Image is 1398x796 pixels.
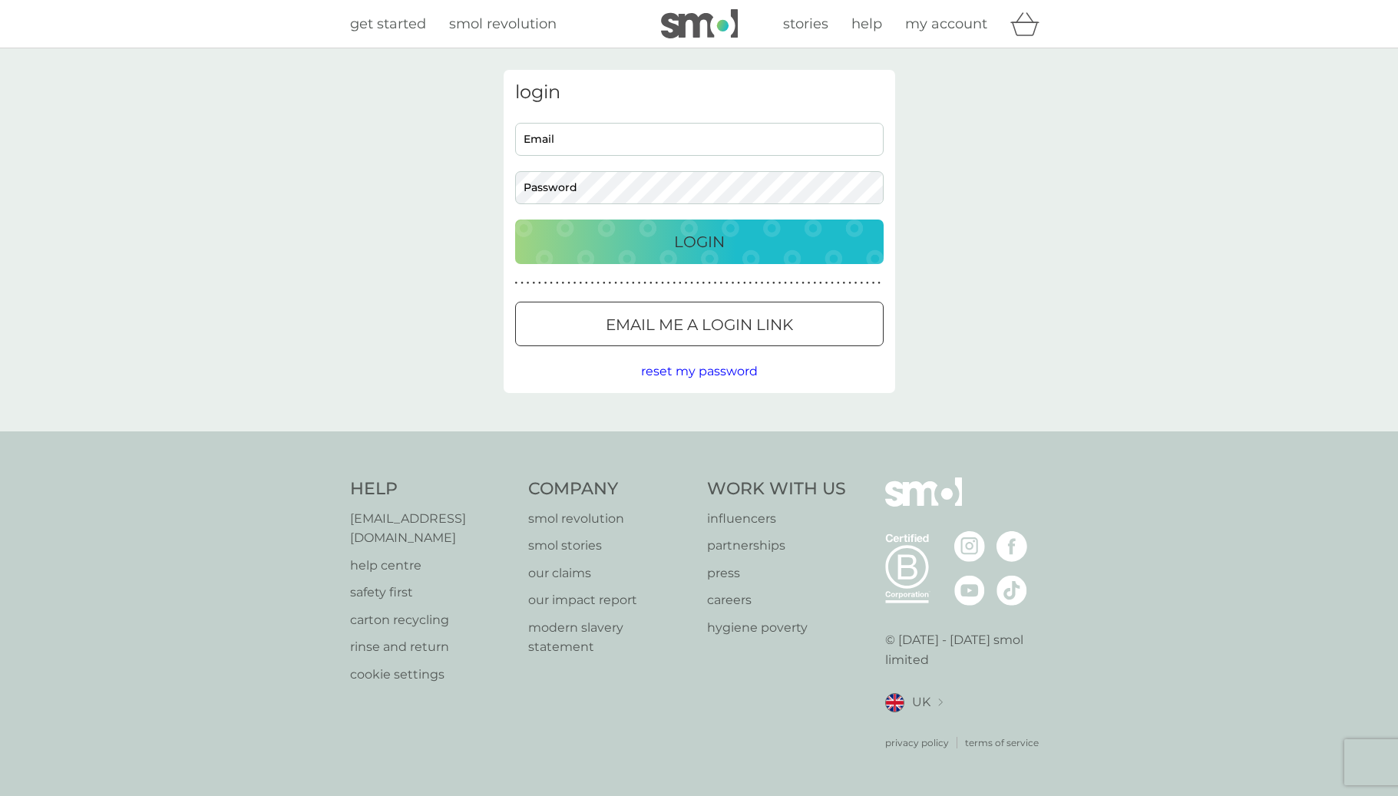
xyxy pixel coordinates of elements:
img: visit the smol Youtube page [954,575,985,606]
a: [EMAIL_ADDRESS][DOMAIN_NAME] [350,509,514,548]
p: ● [702,279,706,287]
a: modern slavery statement [528,618,692,657]
p: ● [667,279,670,287]
p: ● [732,279,735,287]
p: ● [837,279,840,287]
a: terms of service [965,735,1039,750]
p: ● [626,279,629,287]
p: ● [521,279,524,287]
a: my account [905,13,987,35]
button: reset my password [641,362,758,381]
p: our impact report [528,590,692,610]
a: help [851,13,882,35]
p: ● [749,279,752,287]
span: UK [912,692,930,712]
img: smol [661,9,738,38]
p: Login [674,230,725,254]
p: ● [737,279,740,287]
h3: login [515,81,884,104]
p: ● [690,279,693,287]
p: ● [796,279,799,287]
a: privacy policy [885,735,949,750]
p: ● [761,279,764,287]
a: rinse and return [350,637,514,657]
p: ● [877,279,881,287]
p: ● [708,279,711,287]
p: ● [556,279,559,287]
span: get started [350,15,426,32]
p: Email me a login link [606,312,793,337]
span: reset my password [641,364,758,378]
p: ● [860,279,863,287]
p: ● [656,279,659,287]
p: ● [719,279,722,287]
a: careers [707,590,846,610]
p: ● [714,279,717,287]
span: help [851,15,882,32]
a: our claims [528,563,692,583]
p: ● [784,279,787,287]
a: hygiene poverty [707,618,846,638]
h4: Company [528,477,692,501]
p: ● [872,279,875,287]
p: ● [813,279,816,287]
span: smol revolution [449,15,557,32]
img: select a new location [938,699,943,707]
a: help centre [350,556,514,576]
p: ● [725,279,729,287]
a: stories [783,13,828,35]
p: ● [679,279,682,287]
button: Email me a login link [515,302,884,346]
h4: Help [350,477,514,501]
p: ● [515,279,518,287]
p: ● [538,279,541,287]
img: visit the smol Instagram page [954,531,985,562]
p: smol stories [528,536,692,556]
p: ● [854,279,858,287]
p: ● [643,279,646,287]
p: ● [638,279,641,287]
img: visit the smol Tiktok page [996,575,1027,606]
a: smol revolution [528,509,692,529]
p: ● [696,279,699,287]
span: my account [905,15,987,32]
h4: Work With Us [707,477,846,501]
p: ● [755,279,758,287]
p: ● [743,279,746,287]
p: © [DATE] - [DATE] smol limited [885,630,1049,669]
a: safety first [350,583,514,603]
p: ● [544,279,547,287]
a: influencers [707,509,846,529]
p: ● [567,279,570,287]
p: ● [801,279,805,287]
p: ● [831,279,834,287]
p: ● [766,279,769,287]
p: ● [778,279,782,287]
p: ● [848,279,851,287]
p: cookie settings [350,665,514,685]
a: partnerships [707,536,846,556]
a: press [707,563,846,583]
p: ● [772,279,775,287]
div: basket [1010,8,1049,39]
a: carton recycling [350,610,514,630]
p: ● [673,279,676,287]
p: ● [819,279,822,287]
p: ● [685,279,688,287]
p: ● [620,279,623,287]
p: ● [661,279,664,287]
p: ● [649,279,653,287]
